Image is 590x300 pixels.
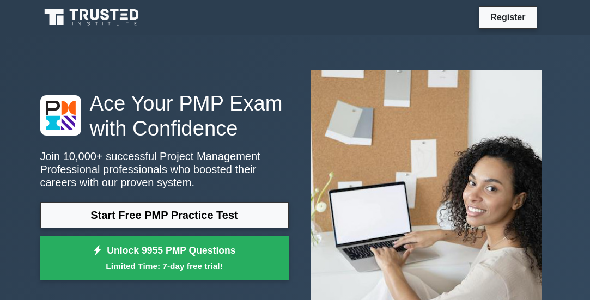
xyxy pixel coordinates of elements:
p: Join 10,000+ successful Project Management Professional professionals who boosted their careers w... [40,150,289,189]
a: Register [484,10,532,24]
a: Start Free PMP Practice Test [40,202,289,228]
small: Limited Time: 7-day free trial! [54,260,275,272]
a: Unlock 9955 PMP QuestionsLimited Time: 7-day free trial! [40,236,289,280]
h1: Ace Your PMP Exam with Confidence [40,91,289,141]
